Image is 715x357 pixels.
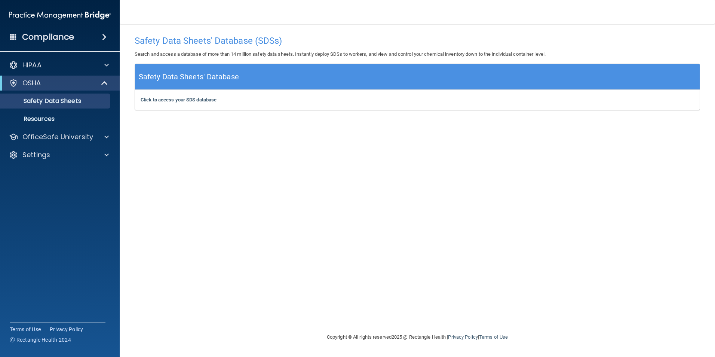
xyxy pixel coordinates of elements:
[9,132,109,141] a: OfficeSafe University
[10,336,71,344] span: Ⓒ Rectangle Health 2024
[479,334,508,340] a: Terms of Use
[22,79,41,88] p: OSHA
[5,115,107,123] p: Resources
[135,36,700,46] h4: Safety Data Sheets' Database (SDSs)
[22,132,93,141] p: OfficeSafe University
[50,326,83,333] a: Privacy Policy
[448,334,478,340] a: Privacy Policy
[9,61,109,70] a: HIPAA
[139,70,239,83] h5: Safety Data Sheets' Database
[22,32,74,42] h4: Compliance
[5,97,107,105] p: Safety Data Sheets
[9,150,109,159] a: Settings
[22,150,50,159] p: Settings
[281,325,554,349] div: Copyright © All rights reserved 2025 @ Rectangle Health | |
[135,50,700,59] p: Search and access a database of more than 14 million safety data sheets. Instantly deploy SDSs to...
[22,61,42,70] p: HIPAA
[9,8,111,23] img: PMB logo
[10,326,41,333] a: Terms of Use
[141,97,217,103] a: Click to access your SDS database
[9,79,108,88] a: OSHA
